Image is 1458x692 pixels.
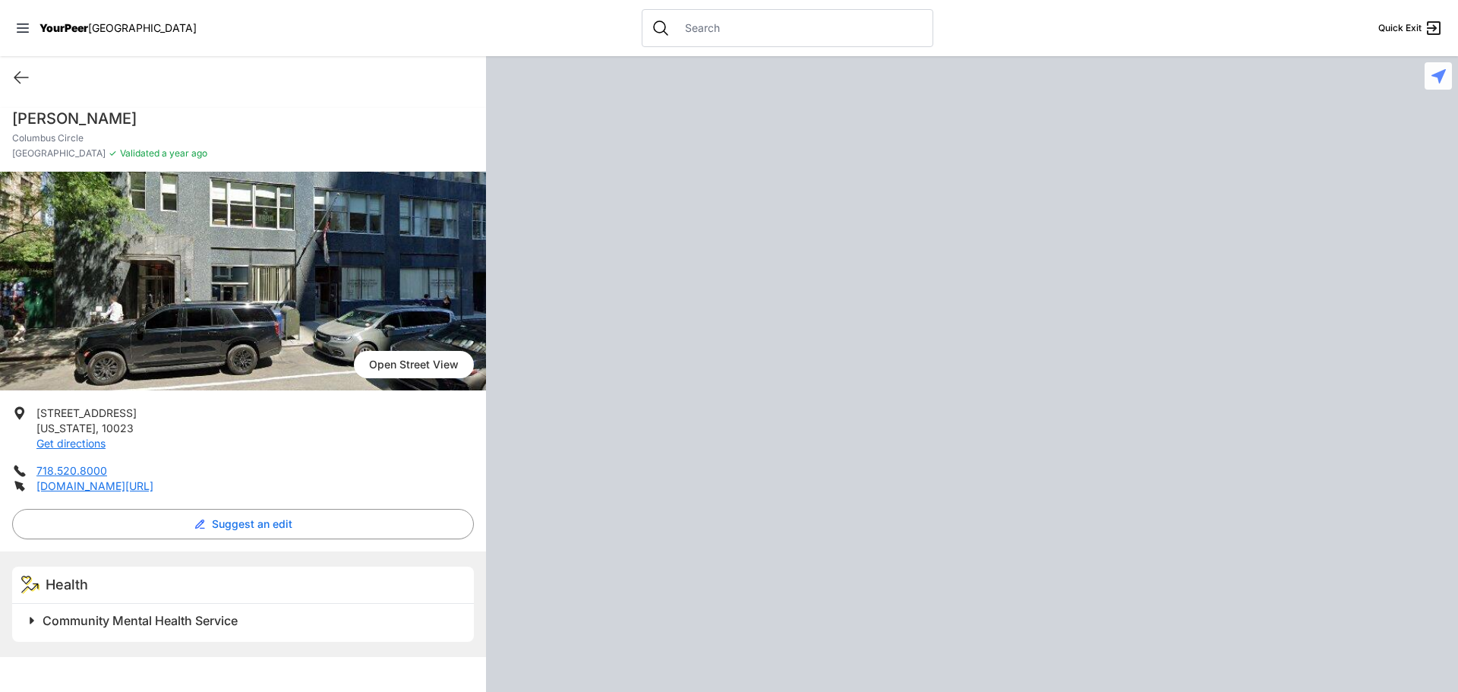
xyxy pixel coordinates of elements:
[212,517,292,532] span: Suggest an edit
[120,147,159,159] span: Validated
[39,21,88,34] span: YourPeer
[102,422,134,434] span: 10023
[46,577,88,592] span: Health
[43,613,238,628] span: Community Mental Health Service
[88,21,197,34] span: [GEOGRAPHIC_DATA]
[1378,19,1443,37] a: Quick Exit
[676,21,923,36] input: Search
[36,437,106,450] a: Get directions
[36,464,107,477] a: 718.520.8000
[159,147,207,159] span: a year ago
[36,406,137,419] span: [STREET_ADDRESS]
[12,509,474,539] button: Suggest an edit
[1378,22,1422,34] span: Quick Exit
[12,132,474,144] p: Columbus Circle
[109,147,117,160] span: ✓
[36,422,96,434] span: [US_STATE]
[39,24,197,33] a: YourPeer[GEOGRAPHIC_DATA]
[12,147,106,160] span: [GEOGRAPHIC_DATA]
[354,351,474,378] span: Open Street View
[36,479,153,492] a: [DOMAIN_NAME][URL]
[12,108,474,129] h1: [PERSON_NAME]
[96,422,99,434] span: ,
